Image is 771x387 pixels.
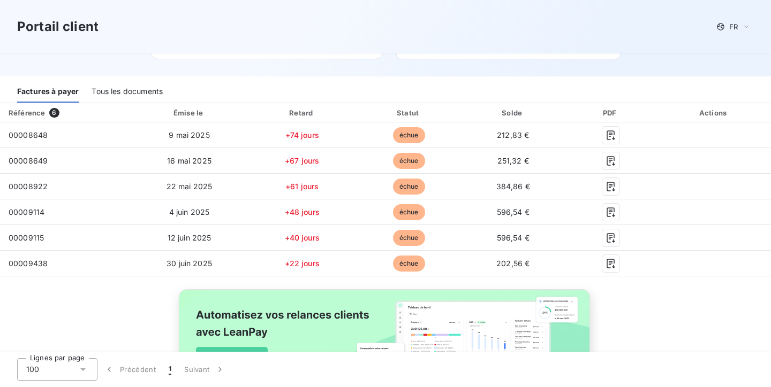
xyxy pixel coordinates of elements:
[393,127,425,143] span: échue
[285,259,320,268] span: +22 jours
[659,107,769,118] div: Actions
[17,17,99,36] h3: Portail client
[9,182,48,191] span: 00008922
[169,207,210,216] span: 4 juin 2025
[9,109,45,117] div: Référence
[566,107,655,118] div: PDF
[285,156,319,165] span: +67 jours
[393,153,425,169] span: échue
[285,207,320,216] span: +48 jours
[133,107,246,118] div: Émise le
[496,259,530,268] span: 202,56 €
[162,358,178,381] button: 1
[393,230,425,246] span: échue
[729,22,738,31] span: FR
[167,259,212,268] span: 30 juin 2025
[497,207,530,216] span: 596,54 €
[9,233,44,242] span: 00009115
[178,358,232,381] button: Suivant
[250,107,354,118] div: Retard
[393,256,425,272] span: échue
[358,107,459,118] div: Statut
[285,233,320,242] span: +40 jours
[97,358,162,381] button: Précédent
[169,130,210,140] span: 9 mai 2025
[285,182,319,191] span: +61 jours
[26,364,39,375] span: 100
[167,182,213,191] span: 22 mai 2025
[92,80,163,103] div: Tous les documents
[464,107,562,118] div: Solde
[393,179,425,195] span: échue
[497,156,529,165] span: 251,32 €
[49,108,59,118] span: 6
[17,80,79,103] div: Factures à payer
[496,182,530,191] span: 384,86 €
[497,130,529,140] span: 212,83 €
[9,207,44,216] span: 00009114
[9,130,48,140] span: 00008648
[497,233,530,242] span: 596,54 €
[168,233,211,242] span: 12 juin 2025
[9,259,48,268] span: 00009438
[393,204,425,220] span: échue
[167,156,211,165] span: 16 mai 2025
[285,130,319,140] span: +74 jours
[9,156,48,165] span: 00008649
[169,364,171,375] span: 1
